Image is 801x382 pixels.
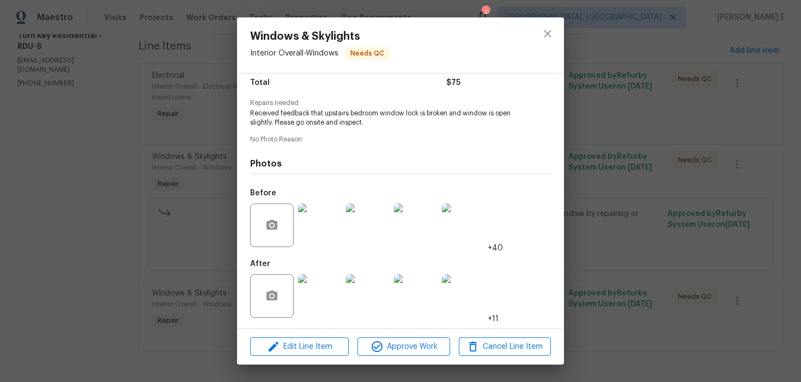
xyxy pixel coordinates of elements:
button: close [535,21,561,47]
span: Windows & Skylights [250,30,390,42]
div: 1 [482,7,489,17]
span: Received feedback that upstairs bedroom window lock is broken and window is open slightly. Please... [250,109,521,127]
h4: Photos [250,158,551,169]
span: +11 [488,313,499,324]
button: Edit Line Item [250,337,349,356]
span: Total [250,75,270,91]
span: Interior Overall - Windows [250,50,338,57]
span: No Photo Reason [250,136,551,143]
span: Cancel Line Item [462,340,548,354]
span: Needs QC [346,48,389,59]
h5: After [250,260,270,268]
span: $75 [446,75,460,91]
span: Approve Work [361,340,446,354]
span: +40 [488,243,503,254]
span: Repairs needed [250,100,551,107]
button: Approve Work [357,337,450,356]
span: Edit Line Item [253,340,345,354]
button: Cancel Line Item [459,337,551,356]
h5: Before [250,189,276,197]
